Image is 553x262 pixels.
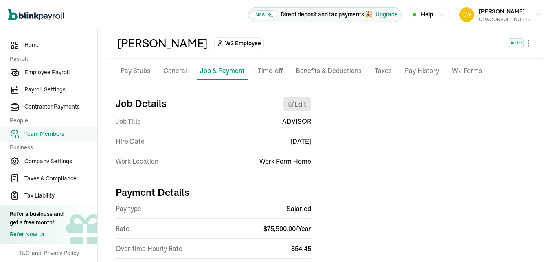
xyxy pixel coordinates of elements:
[116,224,129,233] span: Rate
[375,10,398,19] button: Upgrade
[116,244,182,253] span: Over-time Hourly Rate
[8,3,64,27] nav: Global
[509,38,524,48] span: Active
[283,97,311,111] button: Edit
[281,10,372,19] p: Direct deposit and tax payments 🎉
[116,186,311,199] h3: Payment Details
[10,116,92,125] span: People
[24,68,97,77] span: Employee Payroll
[10,210,64,227] div: Refer a business and get a free month!
[452,66,482,76] p: W2 Forms
[121,66,150,76] p: Pay Stubs
[116,156,158,166] span: Work Location
[116,204,141,213] span: Pay type
[44,249,79,257] span: Privacy Policy
[200,66,245,75] p: Job & Payment
[296,66,362,76] p: Benefits & Deductions
[287,204,311,213] span: Salaried
[479,8,525,15] span: [PERSON_NAME]
[479,16,532,23] div: CLWCONSULTING LLC
[263,224,311,233] span: $ 75,500.00 / Year
[456,4,545,25] button: [PERSON_NAME]CLWCONSULTING LLC
[24,191,97,200] span: Tax Liability
[117,35,208,52] div: [PERSON_NAME]
[10,143,92,152] span: Business
[290,136,311,146] span: [DATE]
[259,156,311,166] span: Work Form Home
[291,244,311,253] span: $ 54.45
[375,66,392,76] p: Taxes
[10,55,92,63] span: Payroll
[252,10,277,19] span: New
[10,230,64,239] a: Refer Now
[163,66,187,76] p: General
[24,102,97,111] span: Contractor Payments
[408,7,450,22] button: Help
[405,66,439,76] p: Pay History
[116,136,145,146] span: Hire Date
[116,97,167,111] h3: Job Details
[282,116,311,126] span: ADVISOR
[24,85,97,94] span: Payroll Settings
[512,223,553,262] iframe: Chat Widget
[24,41,97,49] span: Home
[24,130,97,138] span: Team Members
[24,157,97,166] span: Company Settings
[258,66,283,76] p: Time-off
[225,39,261,47] span: W2 Employee
[116,116,141,126] span: Job Title
[19,249,30,257] span: T&C
[24,174,97,183] span: Taxes & Compliance
[421,10,433,19] span: Help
